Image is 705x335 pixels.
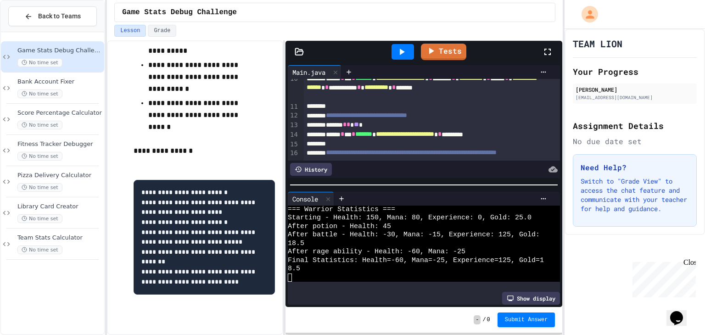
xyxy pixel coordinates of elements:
button: Grade [148,25,176,37]
span: 18.5 [288,240,304,248]
div: Main.java [288,67,330,77]
div: Main.java [288,65,341,79]
span: Game Stats Debug Challenge [122,7,237,18]
span: Team Stats Calculator [17,234,102,242]
div: 15 [288,140,299,149]
div: [EMAIL_ADDRESS][DOMAIN_NAME] [576,94,694,101]
div: Show display [502,292,560,305]
span: Game Stats Debug Challenge [17,47,102,55]
div: 13 [288,121,299,130]
iframe: chat widget [629,258,696,297]
span: Submit Answer [505,316,548,324]
div: 12 [288,111,299,121]
span: 0 [487,316,490,324]
a: Tests [421,44,466,60]
span: Starting - Health: 150, Mana: 80, Experience: 0, Gold: 25.0 [288,214,532,222]
span: After potion - Health: 45 [288,223,391,231]
span: No time set [17,89,62,98]
span: No time set [17,152,62,161]
div: Chat with us now!Close [4,4,63,58]
span: Final Statistics: Health=-60, Mana=-25, Experience=125, Gold=1 [288,257,544,265]
span: Pizza Delivery Calculator [17,172,102,179]
span: Score Percentage Calculator [17,109,102,117]
span: - [474,315,481,324]
div: 16 [288,149,299,168]
div: 11 [288,102,299,112]
span: No time set [17,214,62,223]
span: No time set [17,121,62,129]
button: Submit Answer [498,313,555,327]
p: Switch to "Grade View" to access the chat feature and communicate with your teacher for help and ... [581,177,689,213]
span: Fitness Tracker Debugger [17,140,102,148]
span: Bank Account Fixer [17,78,102,86]
h3: Need Help? [581,162,689,173]
div: 10 [288,74,299,102]
span: After battle - Health: -30, Mana: -15, Experience: 125, Gold: [288,231,540,239]
div: Console [288,192,334,206]
span: Library Card Creator [17,203,102,211]
span: After rage ability - Health: -60, Mana: -25 [288,248,465,256]
div: History [290,163,332,176]
button: Back to Teams [8,6,97,26]
h1: TEAM LION [573,37,622,50]
span: === Warrior Statistics === [288,206,395,214]
span: No time set [17,58,62,67]
iframe: chat widget [666,298,696,326]
span: No time set [17,183,62,192]
button: Lesson [114,25,146,37]
span: 8.5 [288,265,300,273]
span: No time set [17,246,62,254]
div: [PERSON_NAME] [576,85,694,94]
div: 14 [288,130,299,140]
div: No due date set [573,136,697,147]
span: / [482,316,486,324]
h2: Your Progress [573,65,697,78]
h2: Assignment Details [573,119,697,132]
span: Back to Teams [38,11,81,21]
div: Console [288,194,323,204]
div: My Account [572,4,600,25]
